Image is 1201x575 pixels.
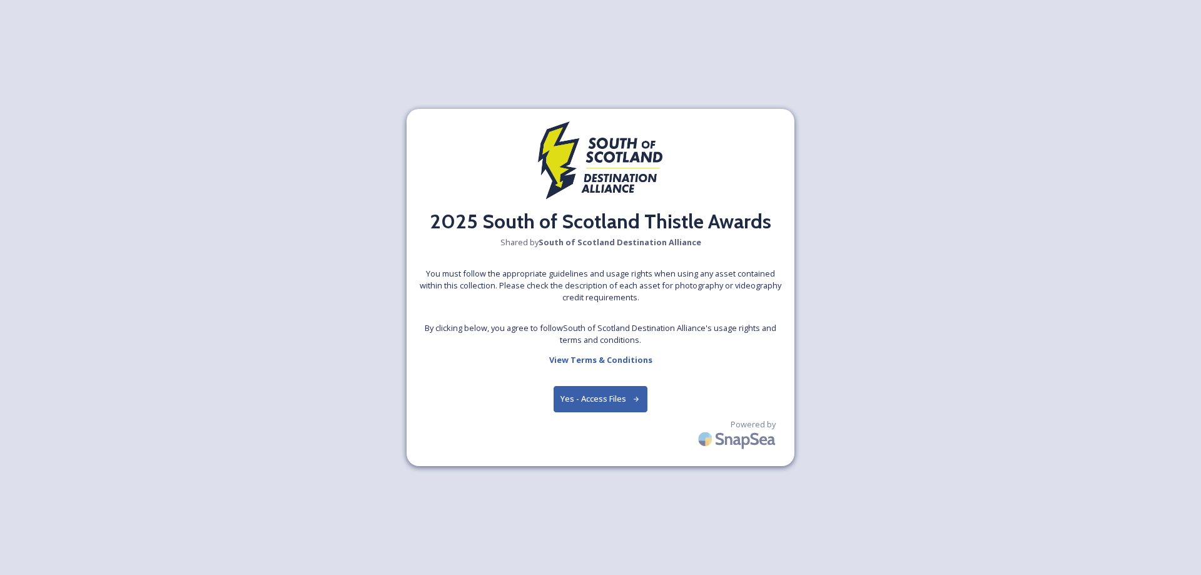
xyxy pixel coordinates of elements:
[419,322,782,346] span: By clicking below, you agree to follow South of Scotland Destination Alliance 's usage rights and...
[549,352,652,367] a: View Terms & Conditions
[430,206,771,237] h2: 2025 South of Scotland Thistle Awards
[539,237,701,248] strong: South of Scotland Destination Alliance
[500,237,701,248] span: Shared by
[694,424,782,454] img: SnapSea Logo
[538,121,663,206] img: 2021_SSH_Destination_colour.png
[549,354,652,365] strong: View Terms & Conditions
[731,419,776,430] span: Powered by
[419,268,782,304] span: You must follow the appropriate guidelines and usage rights when using any asset contained within...
[554,386,647,412] button: Yes - Access Files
